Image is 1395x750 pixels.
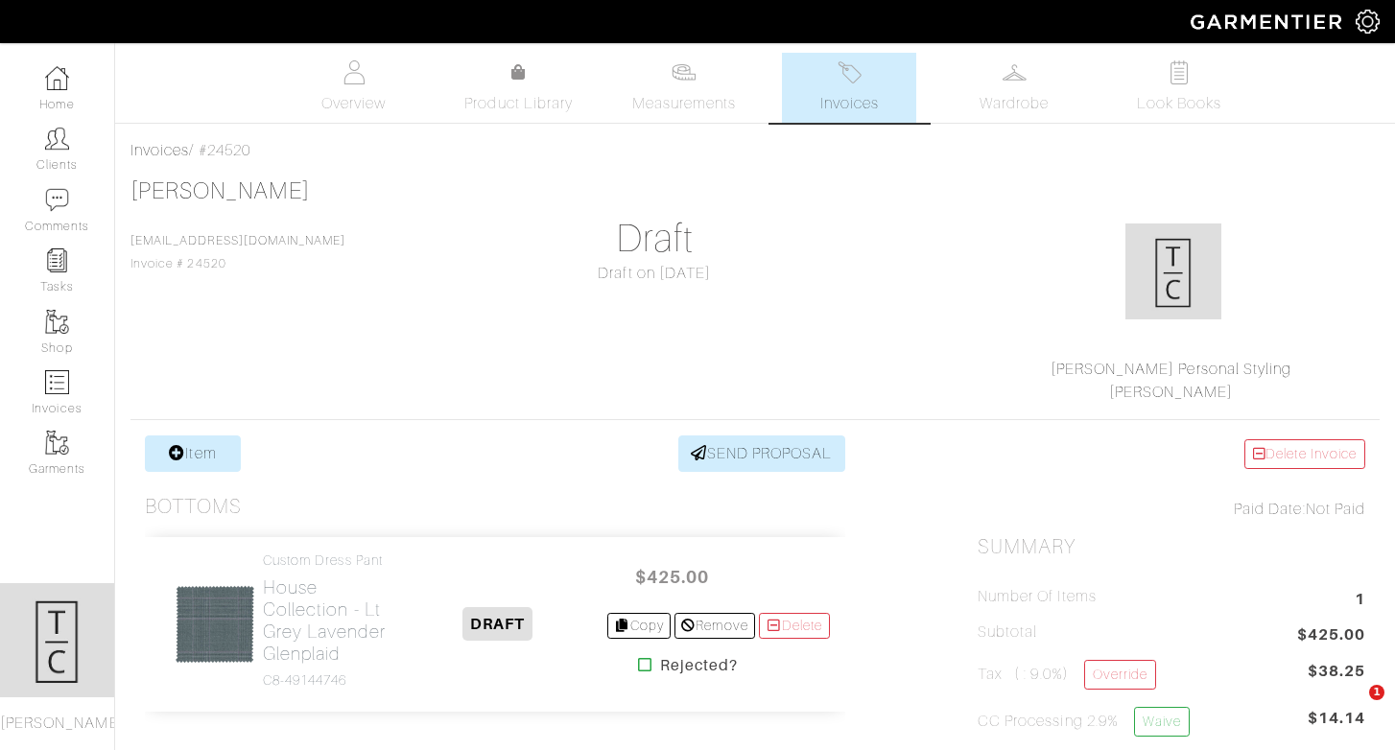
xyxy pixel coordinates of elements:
span: Product Library [464,92,573,115]
a: Delete Invoice [1244,439,1365,469]
a: [EMAIL_ADDRESS][DOMAIN_NAME] [130,234,345,247]
span: $14.14 [1308,707,1365,744]
img: measurements-466bbee1fd09ba9460f595b01e5d73f9e2bff037440d3c8f018324cb6cdf7a4a.svg [672,60,696,84]
h5: Number of Items [978,588,1097,606]
strong: Rejected? [660,654,738,677]
iframe: Intercom live chat [1330,685,1376,731]
span: 1 [1369,685,1384,700]
img: wjV7uHt5zyczcL2vEyVM6K1k [175,584,255,665]
span: Invoice # 24520 [130,234,345,270]
div: / #24520 [130,139,1380,162]
a: Copy [607,613,672,639]
a: Measurements [617,53,752,123]
span: $425.00 [615,556,730,598]
a: Remove [674,613,754,639]
span: DRAFT [462,607,532,641]
img: orders-icon-0abe47150d42831381b5fb84f609e132dff9fe21cb692f30cb5eec754e2cba89.png [45,370,69,394]
img: garmentier-logo-header-white-b43fb05a5012e4ada735d5af1a66efaba907eab6374d6393d1fbf88cb4ef424d.png [1181,5,1356,38]
img: comment-icon-a0a6a9ef722e966f86d9cbdc48e553b5cf19dbc54f86b18d962a5391bc8f6eb6.png [45,188,69,212]
a: Wardrobe [947,53,1081,123]
a: SEND PROPOSAL [678,435,845,472]
img: clients-icon-6bae9207a08558b7cb47a8932f037763ab4055f8c8b6bfacd5dc20c3e0201464.png [45,127,69,151]
a: Item [145,435,241,472]
a: [PERSON_NAME] [1109,384,1234,401]
span: $425.00 [1297,623,1365,649]
h5: CC Processing 2.9% [978,707,1190,737]
a: Invoices [130,142,189,159]
span: Wardrobe [980,92,1049,115]
a: Product Library [452,61,586,115]
a: Override [1084,660,1156,690]
h4: C8-49144746 [263,672,390,689]
img: orders-27d20c2124de7fd6de4e0e44c1d41de31381a507db9b33961299e4e07d508b8c.svg [838,60,862,84]
span: Overview [321,92,386,115]
a: Delete [759,613,830,639]
span: $38.25 [1308,660,1365,683]
img: todo-9ac3debb85659649dc8f770b8b6100bb5dab4b48dedcbae339e5042a72dfd3cc.svg [1168,60,1192,84]
h5: Tax ( : 9.0%) [978,660,1156,690]
img: reminder-icon-8004d30b9f0a5d33ae49ab947aed9ed385cf756f9e5892f1edd6e32f2345188e.png [45,248,69,272]
img: gear-icon-white-bd11855cb880d31180b6d7d6211b90ccbf57a29d726f0c71d8c61bd08dd39cc2.png [1356,10,1380,34]
span: Measurements [632,92,737,115]
h1: Draft [461,216,848,262]
div: Not Paid [978,498,1365,521]
img: dashboard-icon-dbcd8f5a0b271acd01030246c82b418ddd0df26cd7fceb0bd07c9910d44c42f6.png [45,66,69,90]
img: wardrobe-487a4870c1b7c33e795ec22d11cfc2ed9d08956e64fb3008fe2437562e282088.svg [1003,60,1027,84]
img: garments-icon-b7da505a4dc4fd61783c78ac3ca0ef83fa9d6f193b1c9dc38574b1d14d53ca28.png [45,310,69,334]
h2: Summary [978,535,1365,559]
img: basicinfo-40fd8af6dae0f16599ec9e87c0ef1c0a1fdea2edbe929e3d69a839185d80c458.svg [342,60,366,84]
span: Paid Date: [1234,501,1306,518]
img: xy6mXSck91kMuDdgTatmsT54.png [1125,223,1221,319]
a: Custom Dress Pant House Collection - Lt Grey Lavender Glenplaid C8-49144746 [263,552,390,689]
span: Look Books [1137,92,1222,115]
span: Invoices [820,92,879,115]
span: 1 [1355,588,1365,614]
a: [PERSON_NAME] Personal Styling [1051,361,1292,378]
h4: Custom Dress Pant [263,552,390,569]
div: Draft on [DATE] [461,262,848,285]
img: garments-icon-b7da505a4dc4fd61783c78ac3ca0ef83fa9d6f193b1c9dc38574b1d14d53ca28.png [45,431,69,455]
a: Waive [1134,707,1190,737]
a: Look Books [1112,53,1246,123]
a: Invoices [782,53,916,123]
a: Overview [287,53,421,123]
h2: House Collection - Lt Grey Lavender Glenplaid [263,576,390,665]
h3: Bottoms [145,495,242,519]
h5: Subtotal [978,623,1037,642]
a: [PERSON_NAME] [130,178,310,203]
